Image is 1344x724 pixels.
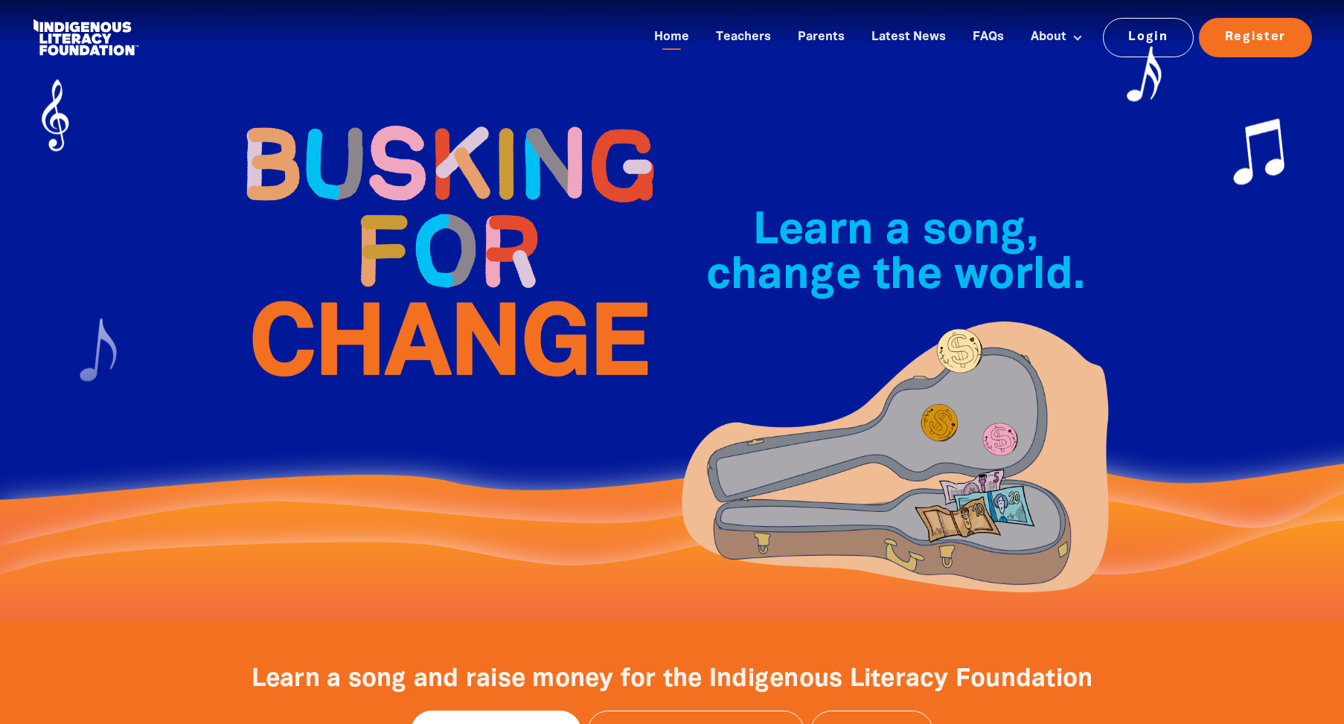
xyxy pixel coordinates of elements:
[707,25,780,50] a: Teachers
[789,25,854,50] a: Parents
[645,25,698,50] a: Home
[863,25,955,50] a: Latest News
[1022,25,1092,50] a: About
[252,668,1093,691] span: Learn a song and raise money for the Indigenous Literacy Foundation
[706,211,1085,297] span: Learn a song, change the world.
[1103,18,1194,57] a: Login
[1199,18,1312,57] a: Register
[964,25,1013,50] a: FAQs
